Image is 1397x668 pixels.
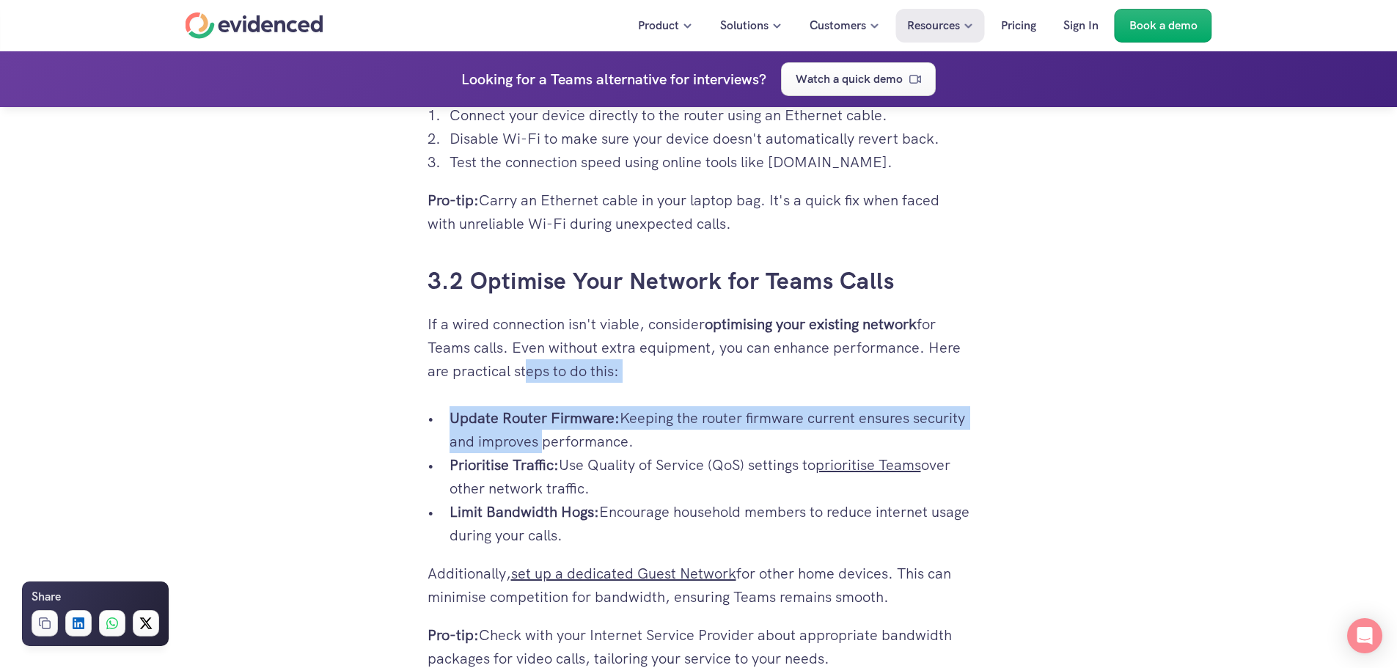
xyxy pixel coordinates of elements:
p: Test the connection speed using online tools like [DOMAIN_NAME]. [450,150,970,174]
p: Connect your device directly to the router using an Ethernet cable. [450,103,970,127]
p: Book a demo [1129,16,1198,35]
p: Encourage household members to reduce internet usage during your calls. [450,500,970,547]
strong: Pro-tip: [428,191,479,210]
strong: Prioritise Traffic: [450,455,559,474]
p: Keeping the router firmware current ensures security and improves performance. [450,406,970,453]
a: prioritise Teams [815,455,921,474]
a: Book a demo [1115,9,1212,43]
h6: Share [32,587,61,606]
a: set up a dedicated Guest Network [511,564,736,583]
p: Watch a quick demo [796,70,903,89]
strong: Pro-tip: [428,625,479,645]
strong: Limit Bandwidth Hogs: [450,502,599,521]
a: Home [186,12,323,39]
p: Disable Wi-Fi to make sure your device doesn't automatically revert back. [450,127,970,150]
strong: optimising your existing network [705,315,917,334]
p: Carry an Ethernet cable in your laptop bag. It's a quick fix when faced with unreliable Wi-Fi dur... [428,188,970,235]
a: Sign In [1052,9,1110,43]
p: Customers [810,16,866,35]
p: Sign In [1063,16,1099,35]
div: Open Intercom Messenger [1347,618,1382,653]
a: 3.2 Optimise Your Network for Teams Calls [428,265,895,296]
strong: Update Router Firmware: [450,408,620,427]
a: Watch a quick demo [781,62,936,96]
p: Pricing [1001,16,1036,35]
p: If a wired connection isn't viable, consider for Teams calls. Even without extra equipment, you c... [428,312,970,383]
p: Solutions [720,16,769,35]
a: Pricing [990,9,1047,43]
p: Additionally, for other home devices. This can minimise competition for bandwidth, ensuring Teams... [428,562,970,609]
p: Resources [907,16,960,35]
p: Use Quality of Service (QoS) settings to over other network traffic. [450,453,970,500]
p: Product [638,16,679,35]
h4: Looking for a Teams alternative for interviews? [461,67,766,91]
